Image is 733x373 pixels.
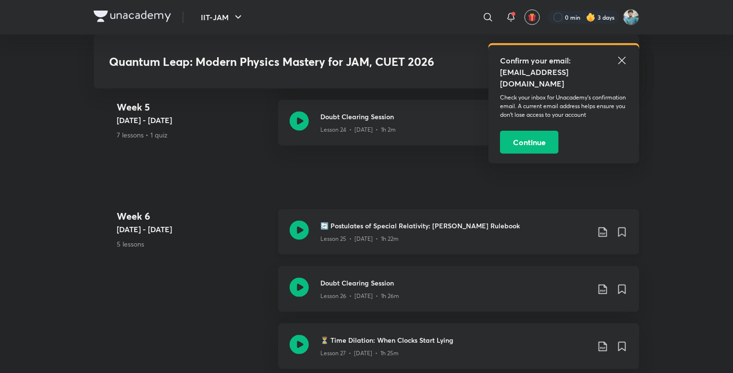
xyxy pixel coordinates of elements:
[500,93,628,119] p: Check your inbox for Unacademy’s confirmation email. A current email address helps ensure you don...
[117,114,270,126] h5: [DATE] - [DATE]
[320,235,399,243] p: Lesson 25 • [DATE] • 1h 22m
[320,349,399,358] p: Lesson 27 • [DATE] • 1h 25m
[320,112,589,122] h3: Doubt Clearing Session
[94,11,171,22] img: Company Logo
[117,130,270,140] p: 7 lessons • 1 quiz
[278,100,639,157] a: Doubt Clearing SessionLesson 24 • [DATE] • 1h 2m
[117,100,270,114] h4: Week 5
[117,224,270,235] h5: [DATE] - [DATE]
[278,209,639,266] a: 🔄 Postulates of Special Relativity: [PERSON_NAME] RulebookLesson 25 • [DATE] • 1h 22m
[94,11,171,25] a: Company Logo
[528,13,537,22] img: avatar
[278,266,639,323] a: Doubt Clearing SessionLesson 26 • [DATE] • 1h 26m
[320,125,396,134] p: Lesson 24 • [DATE] • 1h 2m
[320,292,399,300] p: Lesson 26 • [DATE] • 1h 26m
[525,10,540,25] button: avatar
[500,55,628,66] h5: Confirm your email:
[320,278,589,288] h3: Doubt Clearing Session
[117,209,270,224] h4: Week 6
[500,66,628,89] h5: [EMAIL_ADDRESS][DOMAIN_NAME]
[500,131,559,154] button: Continue
[195,8,250,27] button: IIT-JAM
[623,9,639,25] img: ARINDAM MONDAL
[109,55,485,69] h3: Quantum Leap: Modern Physics Mastery for JAM, CUET 2026
[320,335,589,345] h3: ⏳ Time Dilation: When Clocks Start Lying
[586,12,596,22] img: streak
[117,239,270,249] p: 5 lessons
[320,221,589,231] h3: 🔄 Postulates of Special Relativity: [PERSON_NAME] Rulebook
